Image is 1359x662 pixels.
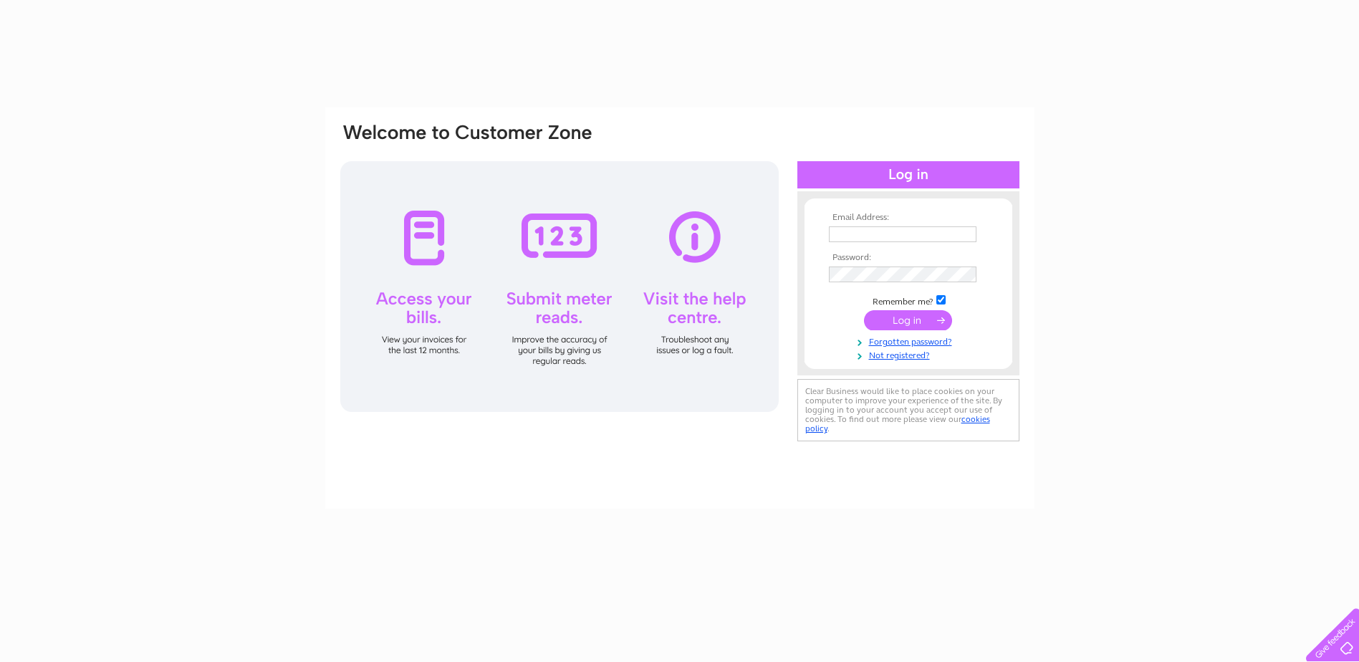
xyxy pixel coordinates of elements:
[825,293,991,307] td: Remember me?
[825,253,991,263] th: Password:
[864,310,952,330] input: Submit
[829,334,991,347] a: Forgotten password?
[797,379,1019,441] div: Clear Business would like to place cookies on your computer to improve your experience of the sit...
[805,414,990,433] a: cookies policy
[829,347,991,361] a: Not registered?
[825,213,991,223] th: Email Address:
